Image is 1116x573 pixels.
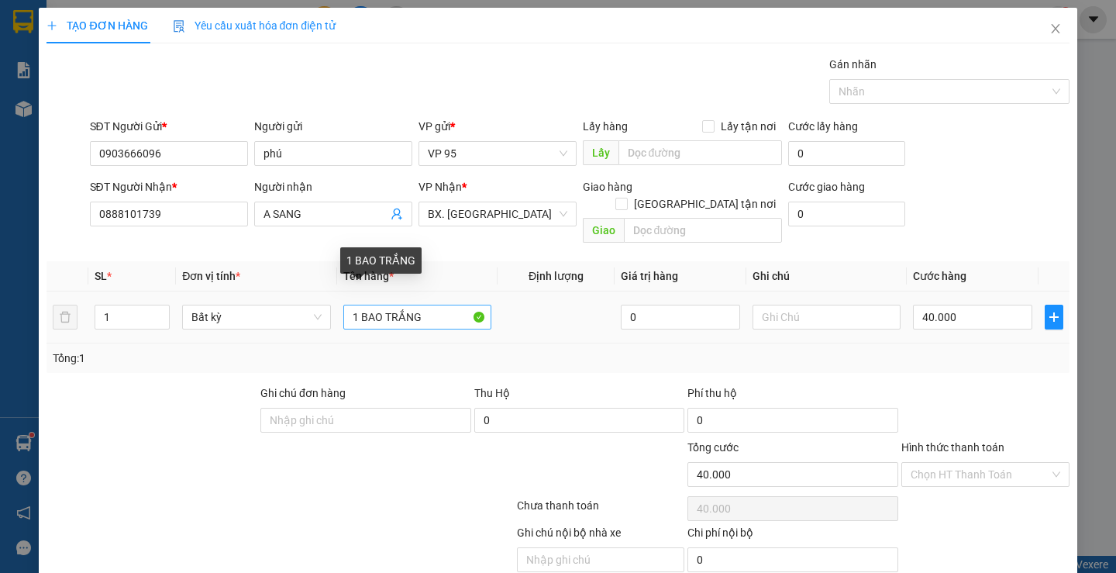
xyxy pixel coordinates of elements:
span: close [1049,22,1062,35]
input: Dọc đường [624,218,782,243]
b: An Anh Limousine [19,100,85,173]
div: VP gửi [418,118,577,135]
span: Định lượng [529,270,584,282]
button: delete [53,305,77,330]
div: Tổng: 1 [53,350,432,367]
div: Người nhận [254,178,412,195]
button: Close [1034,8,1077,51]
span: Lấy [583,140,618,165]
span: Tổng cước [687,441,739,454]
input: 0 [621,305,740,330]
div: Chưa thanh toán [515,497,687,524]
span: VP 95 [428,142,567,165]
input: Nhập ghi chú [517,547,685,572]
span: Giao [583,218,624,243]
span: Giá trị hàng [621,270,678,282]
span: plus [1045,311,1063,323]
span: VP Nhận [418,181,462,193]
input: VD: Bàn, Ghế [343,305,491,330]
span: SL [95,270,107,282]
label: Cước lấy hàng [788,120,858,133]
div: 1 BAO TRẮNG [340,247,422,274]
input: Dọc đường [618,140,782,165]
label: Hình thức thanh toán [901,441,1004,454]
label: Gán nhãn [829,58,877,71]
div: Người gửi [254,118,412,135]
label: Cước giao hàng [788,181,865,193]
span: TẠO ĐƠN HÀNG [46,19,147,32]
div: SĐT Người Nhận [90,178,248,195]
span: [GEOGRAPHIC_DATA] tận nơi [628,195,782,212]
span: Đơn vị tính [182,270,240,282]
div: Ghi chú nội bộ nhà xe [517,524,685,547]
span: Yêu cầu xuất hóa đơn điện tử [173,19,336,32]
div: Chi phí nội bộ [687,524,898,547]
input: Ghi chú đơn hàng [260,408,471,433]
span: Cước hàng [913,270,966,282]
span: plus [46,20,57,31]
span: Bất kỳ [191,305,321,329]
b: Biên nhận gởi hàng hóa [100,22,149,149]
span: user-add [391,208,403,220]
label: Ghi chú đơn hàng [260,387,346,399]
span: Lấy tận nơi [715,118,782,135]
span: BX. Ninh Sơn [428,202,567,226]
span: Giao hàng [583,181,632,193]
div: SĐT Người Gửi [90,118,248,135]
input: Ghi Chú [753,305,901,330]
input: Cước lấy hàng [788,141,905,166]
span: Lấy hàng [583,120,628,133]
input: Cước giao hàng [788,202,905,226]
th: Ghi chú [746,261,907,292]
img: icon [173,20,185,33]
span: Thu Hộ [474,387,510,399]
button: plus [1045,305,1063,330]
div: Phí thu hộ [687,385,898,408]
